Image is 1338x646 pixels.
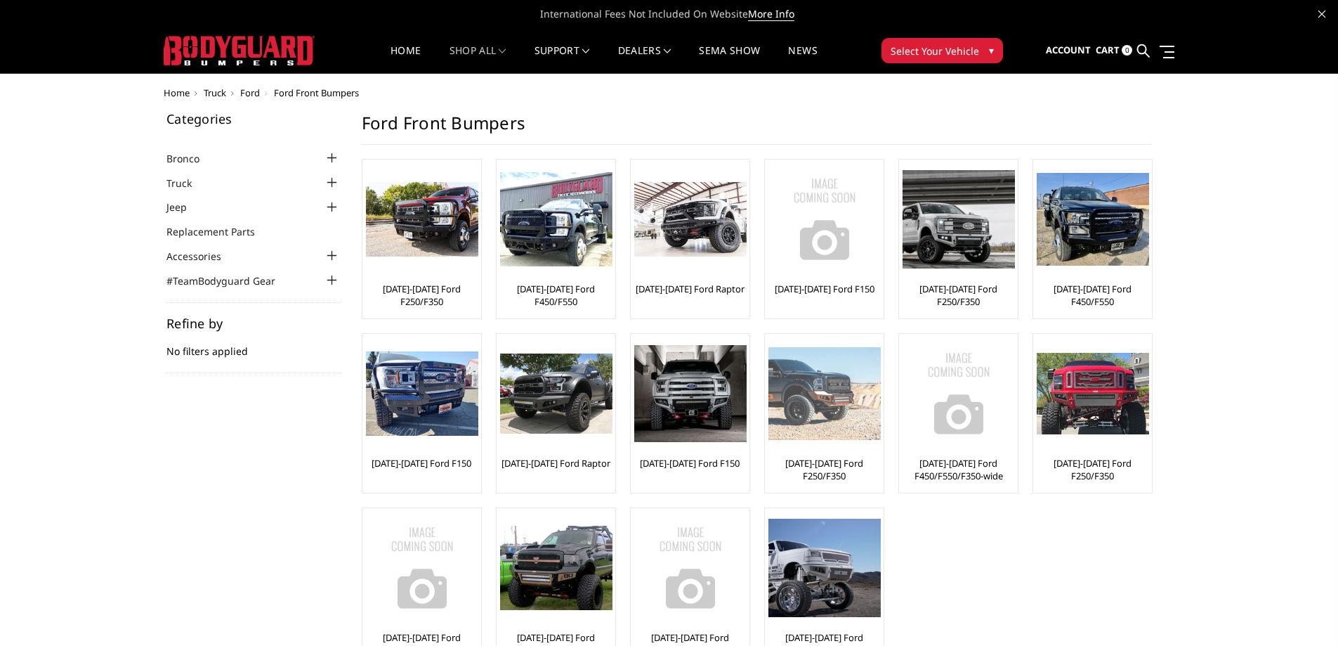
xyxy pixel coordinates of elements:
a: [DATE]-[DATE] Ford F150 [640,457,740,470]
a: [DATE]-[DATE] Ford F250/F350 [366,283,478,308]
a: No Image [903,337,1014,450]
img: No Image [903,337,1015,450]
img: No Image [366,512,478,624]
span: Cart [1096,44,1120,56]
a: [DATE]-[DATE] Ford Raptor [636,283,745,295]
a: Home [164,86,190,99]
a: SEMA Show [699,46,760,73]
a: [DATE]-[DATE] Ford F450/F550/F350-wide [903,457,1014,482]
a: Ford [240,86,260,99]
a: #TeamBodyguard Gear [166,273,293,288]
a: No Image [768,163,880,276]
a: Cart 0 [1096,32,1132,70]
a: [DATE]-[DATE] Ford F250/F350 [768,457,880,482]
iframe: Chat Widget [1268,579,1338,646]
a: [DATE]-[DATE] Ford Raptor [501,457,610,470]
a: Truck [166,176,209,190]
a: Jeep [166,200,204,214]
a: More Info [748,7,794,21]
h1: Ford Front Bumpers [362,112,1151,145]
h5: Refine by [166,317,341,330]
a: [DATE]-[DATE] Ford F450/F550 [500,283,612,308]
a: [DATE]-[DATE] Ford F250/F350 [1037,457,1148,482]
h5: Categories [166,112,341,125]
img: No Image [768,163,881,276]
a: Account [1046,32,1091,70]
span: Account [1046,44,1091,56]
a: Accessories [166,249,239,264]
img: BODYGUARD BUMPERS [164,36,315,65]
a: Replacement Parts [166,224,273,239]
a: [DATE]-[DATE] Ford F150 [372,457,471,470]
span: 0 [1122,45,1132,56]
a: [DATE]-[DATE] Ford F150 [775,283,874,295]
a: Home [391,46,421,73]
a: Support [534,46,590,73]
span: Select Your Vehicle [891,44,979,58]
span: Ford Front Bumpers [274,86,359,99]
a: Truck [204,86,226,99]
a: News [788,46,817,73]
div: No filters applied [166,317,341,373]
img: No Image [634,512,747,624]
a: [DATE]-[DATE] Ford F450/F550 [1037,283,1148,308]
a: No Image [634,512,746,624]
a: [DATE]-[DATE] Ford F250/F350 [903,283,1014,308]
a: Bronco [166,151,217,166]
button: Select Your Vehicle [881,38,1003,63]
span: ▾ [989,43,994,58]
a: shop all [450,46,506,73]
a: Dealers [618,46,671,73]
